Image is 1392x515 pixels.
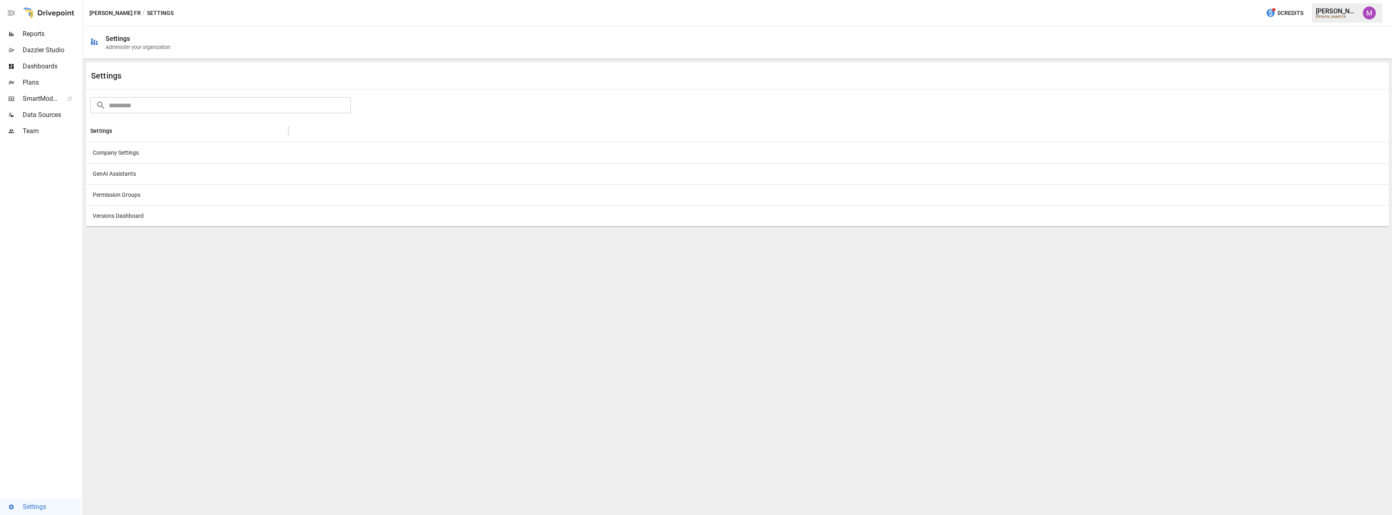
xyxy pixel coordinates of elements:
[1363,6,1376,19] img: Umer Muhammed
[86,142,289,163] div: Company Settings
[89,8,141,18] button: [PERSON_NAME] FR
[23,126,81,136] span: Team
[91,71,738,81] div: Settings
[106,44,170,50] div: Administer your organization
[23,29,81,39] span: Reports
[23,502,81,512] span: Settings
[23,94,58,104] span: SmartModel
[86,205,289,226] div: Versions Dashboard
[86,184,289,205] div: Permission Groups
[23,45,81,55] span: Dazzler Studio
[90,128,112,134] div: Settings
[113,125,124,136] button: Sort
[86,163,289,184] div: GenAI Assistants
[106,35,130,43] div: Settings
[142,8,145,18] div: /
[1263,6,1307,21] button: 0Credits
[1316,7,1358,15] div: [PERSON_NAME]
[1277,8,1303,18] span: 0 Credits
[23,62,81,71] span: Dashboards
[23,78,81,87] span: Plans
[23,110,81,120] span: Data Sources
[1358,2,1381,24] button: Umer Muhammed
[58,93,64,103] span: ™
[1316,15,1358,19] div: [PERSON_NAME] FR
